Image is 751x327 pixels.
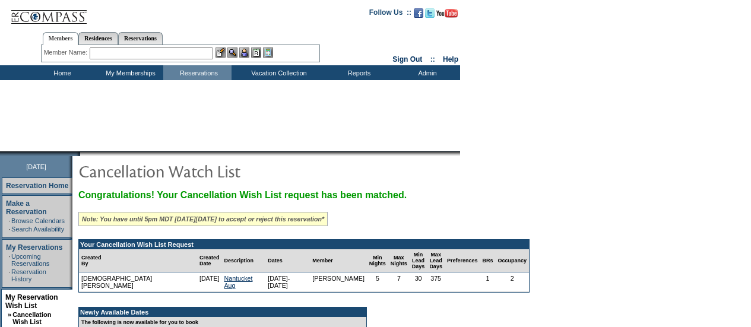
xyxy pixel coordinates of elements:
[495,272,529,292] td: 2
[414,12,423,19] a: Become our fan on Facebook
[43,32,79,45] a: Members
[265,272,310,292] td: [DATE]- [DATE]
[480,249,495,272] td: BRs
[78,190,407,200] span: Congratulations! Your Cancellation Wish List request has been matched.
[79,272,197,292] td: [DEMOGRAPHIC_DATA][PERSON_NAME]
[251,47,261,58] img: Reservations
[216,47,226,58] img: b_edit.gif
[324,65,392,80] td: Reports
[79,240,529,249] td: Your Cancellation Wish List Request
[5,293,58,310] a: My Reservation Wish List
[8,268,10,282] td: ·
[263,47,273,58] img: b_calculator.gif
[79,249,197,272] td: Created By
[12,311,51,325] a: Cancellation Wish List
[78,32,118,45] a: Residences
[265,249,310,272] td: Dates
[239,47,249,58] img: Impersonate
[11,268,46,282] a: Reservation History
[388,272,410,292] td: 7
[443,55,458,64] a: Help
[480,272,495,292] td: 1
[369,7,411,21] td: Follow Us ::
[425,8,435,18] img: Follow us on Twitter
[197,249,222,272] td: Created Date
[410,272,427,292] td: 30
[8,253,10,267] td: ·
[392,65,460,80] td: Admin
[425,12,435,19] a: Follow us on Twitter
[8,217,10,224] td: ·
[6,182,68,190] a: Reservation Home
[8,226,10,233] td: ·
[95,65,163,80] td: My Memberships
[11,217,65,224] a: Browse Calendars
[445,249,480,272] td: Preferences
[436,12,458,19] a: Subscribe to our YouTube Channel
[11,253,49,267] a: Upcoming Reservations
[8,311,11,318] b: »
[27,65,95,80] td: Home
[79,307,359,317] td: Newly Available Dates
[26,163,46,170] span: [DATE]
[80,151,81,156] img: blank.gif
[82,215,324,223] i: Note: You have until 5pm MDT [DATE][DATE] to accept or reject this reservation*
[224,275,253,289] a: Nantucket Aug
[410,249,427,272] td: Min Lead Days
[11,226,64,233] a: Search Availability
[427,272,445,292] td: 375
[76,151,80,156] img: promoShadowLeftCorner.gif
[414,8,423,18] img: Become our fan on Facebook
[232,65,324,80] td: Vacation Collection
[367,272,388,292] td: 5
[367,249,388,272] td: Min Nights
[310,272,367,292] td: [PERSON_NAME]
[6,243,62,252] a: My Reservations
[227,47,237,58] img: View
[388,249,410,272] td: Max Nights
[163,65,232,80] td: Reservations
[78,159,316,183] img: pgTtlCancellationNotification.gif
[436,9,458,18] img: Subscribe to our YouTube Channel
[310,249,367,272] td: Member
[118,32,163,45] a: Reservations
[222,249,266,272] td: Description
[430,55,435,64] span: ::
[392,55,422,64] a: Sign Out
[427,249,445,272] td: Max Lead Days
[495,249,529,272] td: Occupancy
[44,47,90,58] div: Member Name:
[6,199,47,216] a: Make a Reservation
[197,272,222,292] td: [DATE]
